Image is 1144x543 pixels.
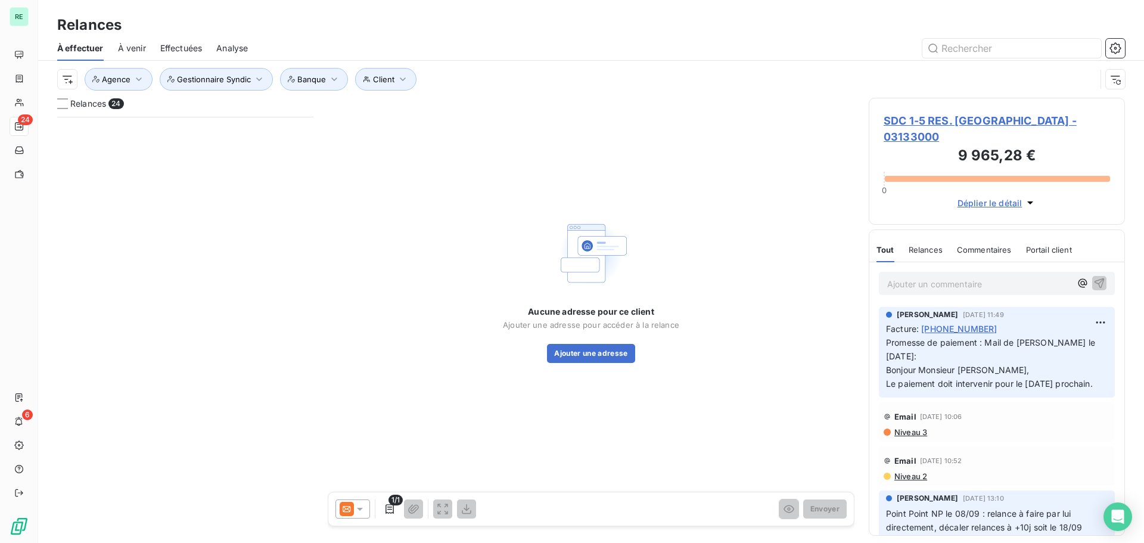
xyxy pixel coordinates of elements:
span: 0 [882,185,887,195]
span: Niveau 3 [893,427,927,437]
span: [PERSON_NAME] [897,309,958,320]
span: Email [894,412,916,421]
button: Ajouter une adresse [547,344,635,363]
span: [DATE] 10:06 [920,413,962,420]
span: Agence [102,75,130,84]
button: Client [355,68,416,91]
span: Facture : [886,322,919,335]
span: [PHONE_NUMBER] [921,322,997,335]
span: Gestionnaire Syndic [177,75,251,84]
div: Open Intercom Messenger [1103,502,1132,531]
img: Empty state [553,215,629,291]
h3: Relances [57,14,122,36]
button: Gestionnaire Syndic [160,68,273,91]
button: Déplier le détail [954,196,1040,210]
span: 24 [108,98,123,109]
span: Aucune adresse pour ce client [528,306,654,318]
h3: 9 965,28 € [884,145,1110,169]
span: Niveau 2 [893,471,927,481]
span: [DATE] 10:52 [920,457,962,464]
span: Banque [297,75,326,84]
span: Point Point NP le 08/09 : relance à faire par lui directement, décaler relances à +10j soit le 18/09 [886,508,1083,532]
span: Email [894,456,916,466]
span: [DATE] 13:10 [963,495,1004,502]
span: SDC 1-5 RES. [GEOGRAPHIC_DATA] - 03133000 [884,113,1110,145]
span: Client [373,75,394,84]
input: Rechercher [922,39,1101,58]
span: Relances [70,98,106,110]
span: 1/1 [388,495,403,505]
span: [PERSON_NAME] [897,493,958,504]
span: À venir [118,42,146,54]
button: Envoyer [803,499,847,519]
span: 6 [22,409,33,420]
span: Analyse [216,42,248,54]
span: Promesse de paiement : Mail de [PERSON_NAME] le [DATE]: Bonjour Monsieur [PERSON_NAME], Le paieme... [886,337,1098,389]
div: RE [10,7,29,26]
span: Effectuées [160,42,203,54]
button: Agence [85,68,153,91]
span: Portail client [1026,245,1072,255]
span: Déplier le détail [958,197,1022,209]
img: Logo LeanPay [10,517,29,536]
span: Ajouter une adresse pour accéder à la relance [503,320,679,330]
span: [DATE] 11:49 [963,311,1004,318]
div: grid [57,117,313,543]
span: Relances [909,245,943,255]
span: 24 [18,114,33,125]
button: Banque [280,68,348,91]
span: À effectuer [57,42,104,54]
span: Commentaires [957,245,1012,255]
span: Tout [876,245,894,255]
